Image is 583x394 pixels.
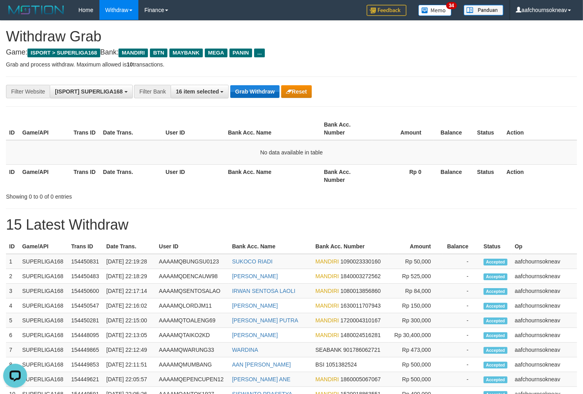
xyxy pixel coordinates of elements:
td: 6 [6,328,19,343]
span: MANDIRI [315,302,339,309]
img: Button%20Memo.svg [418,5,452,16]
td: SUPERLIGA168 [19,298,68,313]
td: aafchournsokneav [511,254,577,269]
td: [DATE] 22:13:05 [103,328,155,343]
span: MANDIRI [315,376,339,382]
button: Open LiveChat chat widget [3,3,27,27]
th: Rp 0 [372,164,433,187]
td: 4 [6,298,19,313]
button: Grab Withdraw [230,85,279,98]
span: Copy 1080013856860 to clipboard [340,288,381,294]
td: Rp 84,000 [389,284,443,298]
img: Feedback.jpg [367,5,406,16]
span: MANDIRI [315,273,339,279]
a: SUKOCO RIADI [232,258,273,265]
span: BTN [150,49,167,57]
td: - [443,313,480,328]
td: 154450600 [68,284,103,298]
td: aafchournsokneav [511,284,577,298]
td: AAAAMQEPENCUPEN12 [156,372,229,387]
button: 16 item selected [171,85,229,98]
span: SEABANK [315,347,342,353]
span: Accepted [484,332,507,339]
th: Trans ID [70,117,100,140]
td: aafchournsokneav [511,298,577,313]
th: User ID [162,117,225,140]
td: Rp 525,000 [389,269,443,284]
td: aafchournsokneav [511,269,577,284]
th: Action [503,164,577,187]
td: [DATE] 22:18:29 [103,269,155,284]
span: ISPORT > SUPERLIGA168 [27,49,100,57]
td: [DATE] 22:17:14 [103,284,155,298]
td: SUPERLIGA168 [19,284,68,298]
div: Showing 0 to 0 of 0 entries [6,189,237,201]
th: Game/API [19,117,70,140]
th: Date Trans. [100,164,162,187]
span: Copy 1630011707943 to clipboard [340,302,381,309]
th: ID [6,117,19,140]
a: [PERSON_NAME] ANE [232,376,291,382]
a: IRWAN SENTOSA LAOLI [232,288,295,294]
span: Copy 1051382524 to clipboard [326,361,357,368]
h1: Withdraw Grab [6,29,577,45]
th: Bank Acc. Name [225,117,321,140]
span: Copy 1860005067067 to clipboard [340,376,381,382]
h4: Game: Bank: [6,49,577,57]
td: [DATE] 22:15:00 [103,313,155,328]
a: [PERSON_NAME] [232,273,278,279]
th: Amount [372,117,433,140]
td: aafchournsokneav [511,343,577,357]
span: Accepted [484,273,507,280]
th: Status [474,117,503,140]
td: - [443,343,480,357]
td: - [443,254,480,269]
td: aafchournsokneav [511,313,577,328]
td: AAAAMQTOALENG69 [156,313,229,328]
td: 154449853 [68,357,103,372]
td: 8 [6,357,19,372]
td: - [443,328,480,343]
td: SUPERLIGA168 [19,254,68,269]
span: Copy 1090023330160 to clipboard [340,258,381,265]
span: 16 item selected [176,88,219,95]
td: AAAAMQMUMBANG [156,357,229,372]
span: ... [254,49,265,57]
td: aafchournsokneav [511,372,577,387]
td: AAAAMQBUNGSU0123 [156,254,229,269]
td: SUPERLIGA168 [19,313,68,328]
a: AAN [PERSON_NAME] [232,361,291,368]
span: MANDIRI [315,332,339,338]
span: Accepted [484,259,507,265]
img: panduan.png [464,5,503,16]
th: Game/API [19,164,70,187]
td: Rp 50,000 [389,254,443,269]
td: SUPERLIGA168 [19,372,68,387]
div: Filter Bank [134,85,171,98]
span: 34 [446,2,457,9]
span: Copy 1480024516281 to clipboard [340,332,381,338]
th: User ID [156,239,229,254]
th: ID [6,239,19,254]
th: Balance [443,239,480,254]
span: [ISPORT] SUPERLIGA168 [55,88,122,95]
span: Copy 1840003272562 to clipboard [340,273,381,279]
th: Bank Acc. Number [312,239,389,254]
th: Bank Acc. Name [229,239,313,254]
td: AAAAMQLORDJM11 [156,298,229,313]
th: Action [503,117,577,140]
td: SUPERLIGA168 [19,269,68,284]
img: MOTION_logo.png [6,4,66,16]
th: Amount [389,239,443,254]
p: Grab and process withdraw. Maximum allowed is transactions. [6,60,577,68]
div: Filter Website [6,85,50,98]
span: MANDIRI [315,317,339,324]
td: 3 [6,284,19,298]
span: Accepted [484,347,507,354]
td: [DATE] 22:16:02 [103,298,155,313]
th: Balance [433,117,474,140]
th: ID [6,164,19,187]
span: MAYBANK [169,49,203,57]
td: Rp 500,000 [389,372,443,387]
th: Op [511,239,577,254]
